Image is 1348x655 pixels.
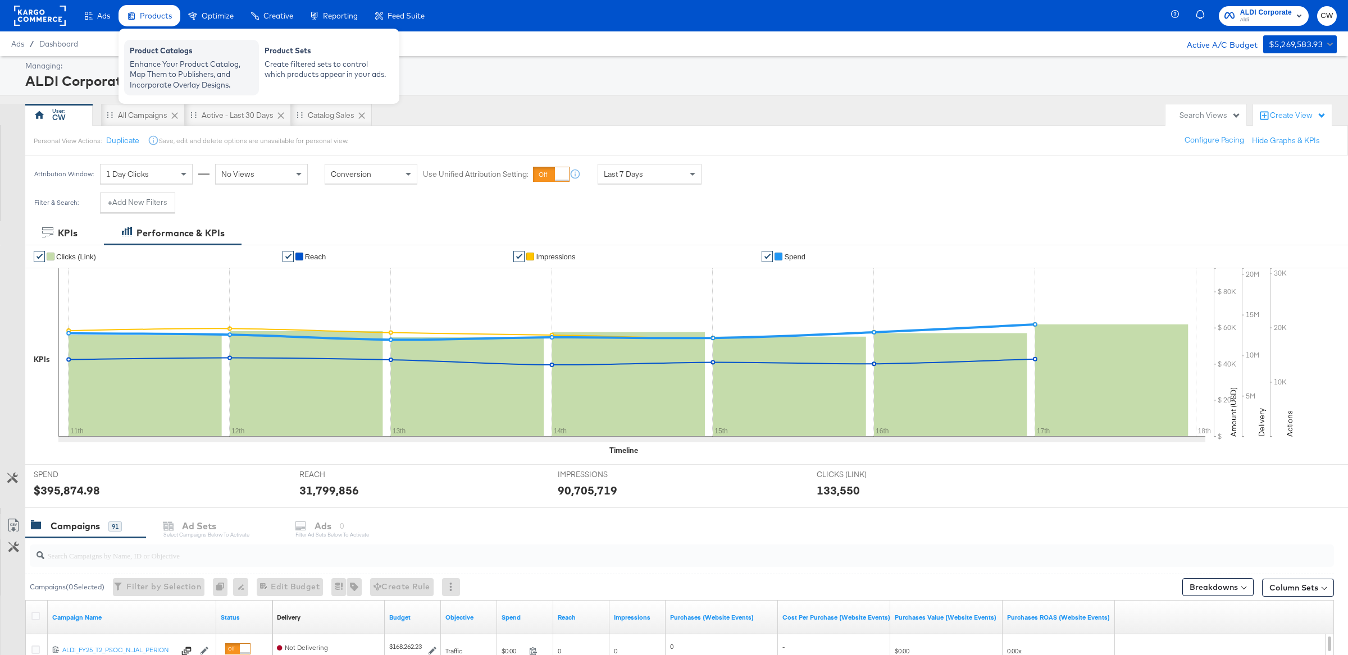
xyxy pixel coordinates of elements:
div: Performance & KPIs [136,227,225,240]
span: 0 [670,642,673,651]
span: Creative [263,11,293,20]
a: The number of people your ad was served to. [558,613,605,622]
span: $0.00 [895,647,909,655]
span: IMPRESSIONS [558,469,642,480]
span: Clicks (Link) [56,253,96,261]
div: ALDI Corporate [25,71,1334,90]
button: ALDI CorporateAldi [1219,6,1309,26]
button: CW [1317,6,1337,26]
button: Breakdowns [1182,578,1254,596]
div: Personal View Actions: [34,136,102,145]
span: Traffic [445,647,462,655]
span: $0.00 [502,647,525,655]
span: Reach [305,253,326,261]
span: - [782,642,785,651]
span: Last 7 Days [604,169,643,179]
a: Your campaign's objective. [445,613,493,622]
span: ALDI Corporate [1240,7,1292,19]
div: Attribution Window: [34,170,94,178]
span: Aldi [1240,16,1292,25]
a: The number of times your ad was served. On mobile apps an ad is counted as served the first time ... [614,613,661,622]
div: Delivery [277,613,300,622]
text: Amount (USD) [1228,387,1238,437]
div: Active A/C Budget [1175,35,1258,52]
button: Column Sets [1262,579,1334,597]
span: Ads [11,39,24,48]
div: Filter & Search: [34,199,79,207]
div: $168,262.23 [389,642,422,651]
div: $395,874.98 [34,482,100,498]
span: CLICKS (LINK) [817,469,901,480]
text: Delivery [1256,408,1267,437]
div: Drag to reorder tab [190,112,197,118]
span: CW [1322,10,1332,22]
div: Save, edit and delete options are unavailable for personal view. [159,136,348,145]
button: +Add New Filters [100,193,175,213]
a: ✔ [34,251,45,262]
span: SPEND [34,469,118,480]
div: Campaigns [51,520,100,533]
span: Ads [97,11,110,20]
a: ✔ [762,251,773,262]
div: KPIs [58,227,78,240]
span: 0.00x [1007,647,1022,655]
div: CW [52,112,66,123]
button: Duplicate [106,135,139,146]
span: REACH [299,469,384,480]
span: 1 Day Clicks [106,169,149,179]
div: 31,799,856 [299,482,359,498]
button: Configure Pacing [1177,130,1252,150]
div: Active - Last 30 Days [202,110,274,121]
div: Catalog Sales [308,110,354,121]
span: 0 [614,647,617,655]
div: Timeline [609,445,638,456]
div: KPIs [34,354,50,365]
a: ✔ [283,251,294,262]
a: Your campaign name. [52,613,212,622]
a: ✔ [513,251,525,262]
div: ALDI_FY25_T2_PSOC_N...IAL_PERION [62,645,175,654]
div: 0 [213,578,233,596]
span: Not Delivering [285,643,328,652]
div: 90,705,719 [558,482,617,498]
div: 133,550 [817,482,860,498]
div: Create View [1270,110,1326,121]
a: The maximum amount you're willing to spend on your ads, on average each day or over the lifetime ... [389,613,436,622]
a: The number of times a purchase was made tracked by your Custom Audience pixel on your website aft... [670,613,773,622]
span: Impressions [536,253,575,261]
a: The average cost for each purchase tracked by your Custom Audience pixel on your website after pe... [782,613,890,622]
span: No Views [221,169,254,179]
div: Campaigns ( 0 Selected) [30,582,104,592]
strong: + [108,197,112,208]
text: Actions [1285,410,1295,437]
a: Reflects the ability of your Ad Campaign to achieve delivery based on ad states, schedule and bud... [277,613,300,622]
span: 0 [558,647,561,655]
div: All Campaigns [118,110,167,121]
div: Drag to reorder tab [297,112,303,118]
label: Use Unified Attribution Setting: [423,169,529,180]
span: / [24,39,39,48]
input: Search Campaigns by Name, ID or Objective [44,540,1212,562]
span: Optimize [202,11,234,20]
a: The total value of the purchase actions divided by spend tracked by your Custom Audience pixel on... [1007,613,1110,622]
span: Feed Suite [388,11,425,20]
button: Hide Graphs & KPIs [1252,135,1320,146]
div: 91 [108,521,122,532]
button: $5,269,583.93 [1263,35,1337,53]
a: Shows the current state of your Ad Campaign. [221,613,268,622]
a: The total value of the purchase actions tracked by your Custom Audience pixel on your website aft... [895,613,998,622]
span: Spend [784,253,805,261]
div: Search Views [1179,110,1241,121]
span: Products [140,11,172,20]
span: Reporting [323,11,358,20]
span: Conversion [331,169,371,179]
div: $5,269,583.93 [1269,38,1323,52]
a: Dashboard [39,39,78,48]
div: Managing: [25,61,1334,71]
a: The total amount spent to date. [502,613,549,622]
div: Drag to reorder tab [107,112,113,118]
